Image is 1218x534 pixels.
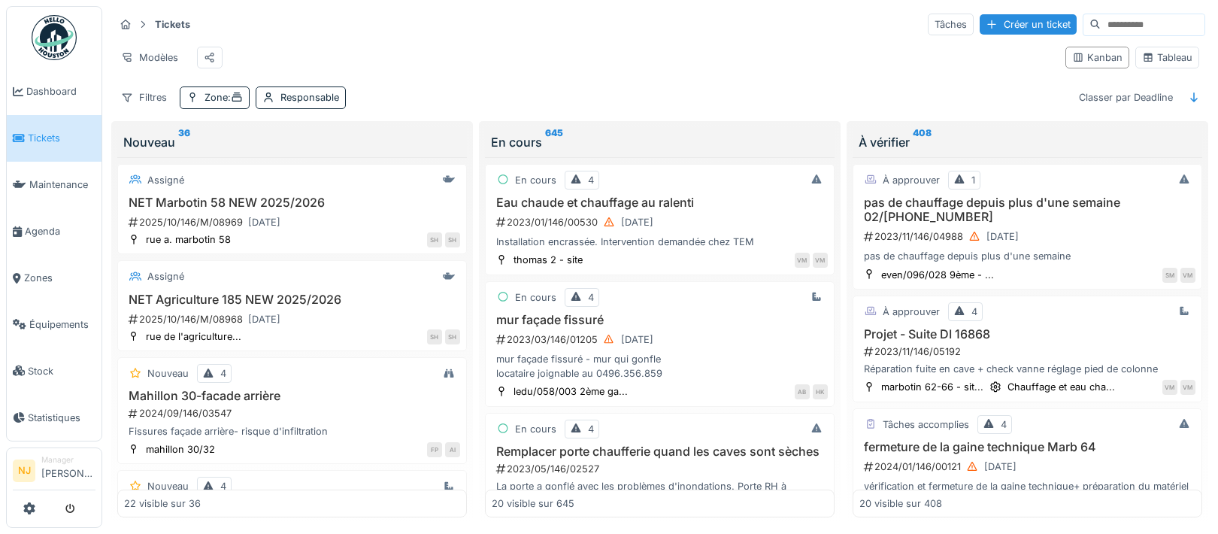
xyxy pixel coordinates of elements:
span: Stock [28,364,95,378]
div: 2023/11/146/04988 [862,227,1195,246]
div: Assigné [147,173,184,187]
div: AI [445,442,460,457]
div: even/096/028 9ème - ... [881,268,994,282]
h3: fermeture de la gaine technique Marb 64 [859,440,1195,454]
div: mahillon 30/32 [146,442,215,457]
div: Filtres [114,86,174,108]
h3: Projet - Suite DI 16868 [859,327,1195,341]
div: VM [1180,268,1195,283]
div: VM [1162,380,1177,395]
h3: Remplacer porte chaufferie quand les caves sont sèches [492,444,828,459]
span: Dashboard [26,84,95,99]
a: Équipements [7,302,101,348]
h3: pas de chauffage depuis plus d'une semaine 02/[PHONE_NUMBER] [859,196,1195,224]
div: Nouveau [147,479,189,493]
div: Réparation fuite en cave + check vanne réglage pied de colonne [859,362,1195,376]
span: Agenda [25,224,95,238]
div: VM [795,253,810,268]
h3: Mahillon 30-facade arrière [124,389,460,403]
sup: 645 [545,133,563,151]
div: 4 [588,422,594,436]
div: Zone [205,90,243,105]
div: 4 [1001,417,1007,432]
div: [DATE] [621,332,653,347]
a: Maintenance [7,162,101,208]
h3: Eau chaude et chauffage au ralenti [492,196,828,210]
div: 2023/05/146/02527 [495,462,828,476]
div: VM [813,253,828,268]
h3: mur façade fissuré [492,313,828,327]
span: Équipements [29,317,95,332]
div: À approuver [883,173,940,187]
div: 4 [971,305,977,319]
div: 4 [220,366,226,381]
div: [DATE] [248,215,280,229]
div: À approuver [883,305,940,319]
div: Créer un ticket [980,14,1077,35]
div: Kanban [1072,50,1123,65]
div: 20 visible sur 408 [859,496,942,511]
div: Responsable [280,90,339,105]
div: marbotin 62-66 - sit... [881,380,983,394]
div: 2025/10/146/M/08968 [127,310,460,329]
div: Fissures façade arrière- risque d'infiltration [124,424,460,438]
div: En cours [515,173,556,187]
div: VM [1180,380,1195,395]
div: 2023/01/146/00530 [495,213,828,232]
div: [DATE] [984,460,1017,474]
div: 2025/10/146/M/08969 [127,213,460,232]
div: rue de l'agriculture... [146,329,241,344]
a: Tickets [7,115,101,162]
div: ledu/058/003 2ème ga... [514,384,628,399]
div: Classer par Deadline [1072,86,1180,108]
div: Manager [41,454,95,466]
h3: NET Marbotin 58 NEW 2025/2026 [124,196,460,210]
div: thomas 2 - site [514,253,583,267]
img: Badge_color-CXgf-gQk.svg [32,15,77,60]
div: SH [445,329,460,344]
div: Installation encrassée. Intervention demandée chez TEM [492,235,828,249]
div: [DATE] [986,229,1019,244]
div: Nouveau [147,366,189,381]
div: Nouveau [123,133,461,151]
div: mur façade fissuré - mur qui gonfle locataire joignable au 0496.356.859 [492,352,828,381]
div: Modèles [114,47,185,68]
div: 4 [220,479,226,493]
div: En cours [491,133,829,151]
sup: 36 [178,133,190,151]
div: AB [795,384,810,399]
div: 20 visible sur 645 [492,496,574,511]
a: Dashboard [7,68,101,115]
strong: Tickets [149,17,196,32]
div: 1 [971,173,975,187]
div: 2023/03/146/01205 [495,330,828,349]
div: 4 [588,290,594,305]
div: En cours [515,290,556,305]
a: NJ Manager[PERSON_NAME] [13,454,95,490]
div: 2024/09/146/03547 [127,406,460,420]
div: rue a. marbotin 58 [146,232,231,247]
div: FP [427,442,442,457]
div: 22 visible sur 36 [124,496,201,511]
span: Zones [24,271,95,285]
div: En cours [515,422,556,436]
div: À vérifier [859,133,1196,151]
div: 4 [588,173,594,187]
a: Agenda [7,208,101,255]
a: Stock [7,347,101,394]
div: [DATE] [248,312,280,326]
div: SH [427,329,442,344]
div: HK [813,384,828,399]
span: Tickets [28,131,95,145]
div: [DATE] [621,215,653,229]
div: pas de chauffage depuis plus d'une semaine [859,249,1195,263]
div: Chauffage et eau cha... [1007,380,1115,394]
div: SM [1162,268,1177,283]
div: 2023/11/146/05192 [862,344,1195,359]
span: : [228,92,243,103]
div: Assigné [147,269,184,284]
span: Statistiques [28,411,95,425]
div: SH [427,232,442,247]
div: Tâches accomplies [883,417,969,432]
li: NJ [13,460,35,482]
